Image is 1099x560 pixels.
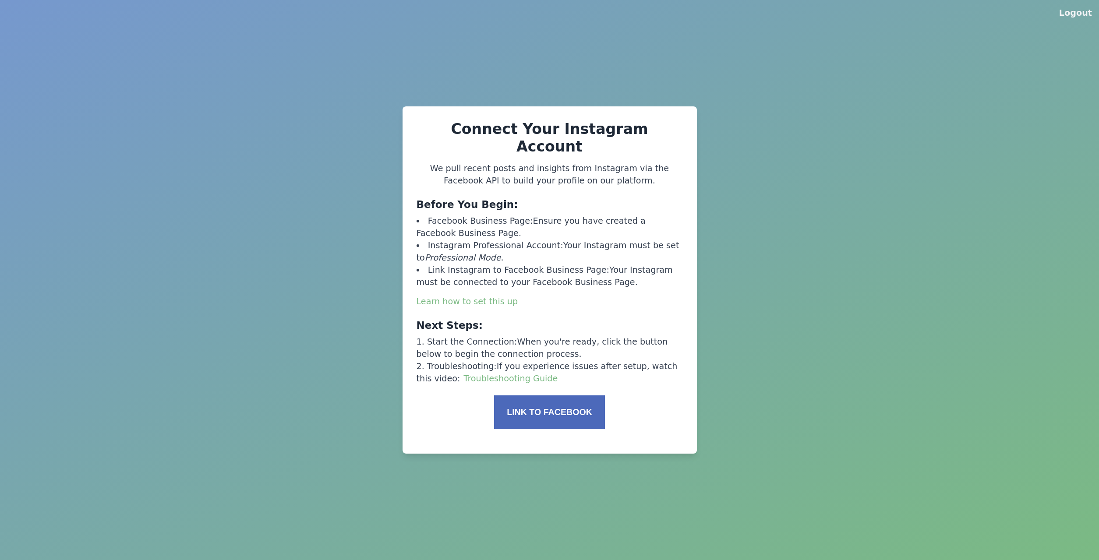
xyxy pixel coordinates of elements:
span: Instagram Professional Account: [428,240,563,250]
button: Link to Facebook [494,395,605,429]
li: Ensure you have created a Facebook Business Page. [417,215,683,239]
li: When you're ready, click the button below to begin the connection process. [417,336,683,360]
a: Troubleshooting Guide [464,373,558,384]
p: We pull recent posts and insights from Instagram via the Facebook API to build your profile on ou... [417,162,683,187]
li: Your Instagram must be connected to your Facebook Business Page. [417,264,683,289]
h3: Before You Begin: [417,197,683,211]
span: Link Instagram to Facebook Business Page: [428,265,609,275]
span: Professional Mode [425,253,501,263]
span: Troubleshooting: [427,361,497,371]
li: If you experience issues after setup, watch this video: [417,360,683,385]
button: Logout [1059,7,1092,19]
span: Start the Connection: [427,337,517,347]
li: Your Instagram must be set to . [417,239,683,264]
h2: Connect Your Instagram Account [417,120,683,155]
h3: Next Steps: [417,318,683,332]
a: Learn how to set this up [417,296,518,306]
span: Facebook Business Page: [428,216,533,226]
